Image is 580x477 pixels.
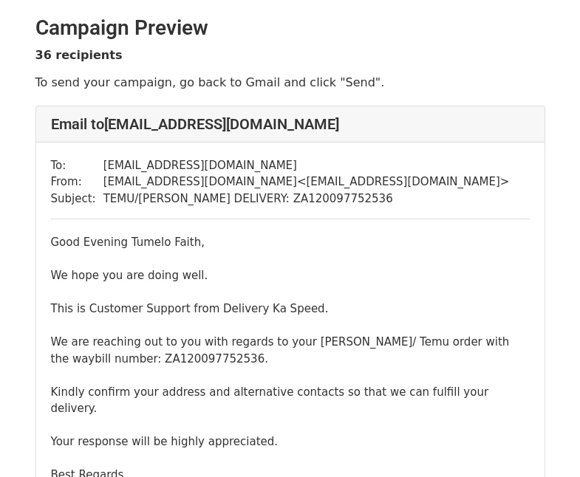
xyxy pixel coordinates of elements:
td: TEMU/[PERSON_NAME] DELIVERY: ZA120097752536 [103,191,510,207]
p: To send your campaign, go back to Gmail and click "Send". [35,75,545,90]
td: [EMAIL_ADDRESS][DOMAIN_NAME] [103,157,510,174]
h2: Campaign Preview [35,16,545,41]
td: From: [51,174,103,191]
td: [EMAIL_ADDRESS][DOMAIN_NAME] < [EMAIL_ADDRESS][DOMAIN_NAME] > [103,174,510,191]
td: Subject: [51,191,103,207]
h4: Email to [EMAIL_ADDRESS][DOMAIN_NAME] [51,115,530,133]
td: To: [51,157,103,174]
strong: 36 recipients [35,48,123,62]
